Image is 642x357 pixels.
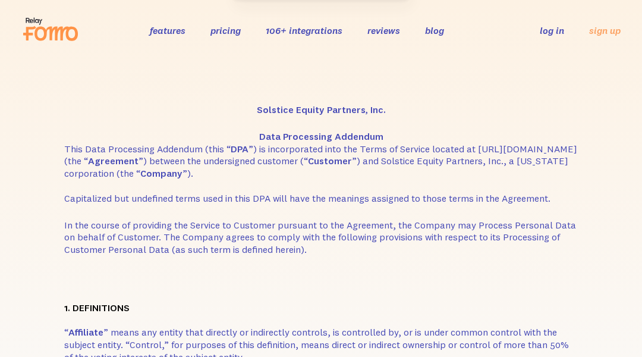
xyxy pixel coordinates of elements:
span: This Data Processing Addendum (this “ ”) is incorporated into the Terms of Service located at [UR... [64,143,577,204]
a: pricing [210,24,241,36]
strong: Solstice Equity Partners, Inc. [257,104,386,115]
strong: Agreement [88,155,139,167]
strong: DPA [231,143,248,155]
a: reviews [367,24,400,36]
strong: 1. DEFINITIONS [64,302,130,314]
a: sign up [589,24,621,37]
strong: Data Processing Addendum [259,130,383,142]
strong: Affiliate [68,326,103,338]
span: In the course of providing the Service to Customer pursuant to the Agreement, the Company may Pro... [64,219,576,256]
strong: Company [140,167,182,179]
strong: Customer [308,155,352,167]
a: log in [540,24,564,36]
a: 106+ integrations [266,24,342,36]
a: blog [425,24,444,36]
a: features [150,24,185,36]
